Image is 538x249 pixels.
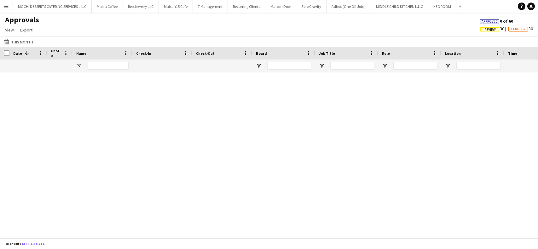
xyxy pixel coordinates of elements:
[330,62,374,70] input: Job Title Filter Input
[21,241,46,247] button: Reload data
[265,0,296,13] button: Maroon Door
[256,51,267,56] span: Board
[267,62,311,70] input: Board Filter Input
[445,63,451,69] button: Open Filter Menu
[371,0,428,13] button: MIDDLE CHILD KITCHEN L.L.C
[480,18,513,24] span: 0 of 60
[228,0,265,13] button: Recurring Clients
[13,51,22,56] span: Date
[3,38,34,46] button: This Month
[76,63,82,69] button: Open Filter Menu
[508,26,533,31] span: 30
[51,48,61,58] span: Photo
[456,62,500,70] input: Location Filter Input
[482,20,498,24] span: Approved
[159,0,193,13] button: Maisan15 Cafe
[393,62,437,70] input: Role Filter Input
[382,63,388,69] button: Open Filter Menu
[296,0,327,13] button: Zero Gravity
[508,51,517,56] span: Time
[5,27,14,33] span: View
[428,0,456,13] button: KEG ROOM
[193,0,228,13] button: 7 Management
[20,27,32,33] span: Export
[13,0,92,13] button: MOCHI DESSERTS CATERING SERVICES L.L.C
[445,51,461,56] span: Location
[18,26,35,34] a: Export
[196,51,215,56] span: Check-Out
[511,27,525,31] span: Pending
[327,0,371,13] button: Adhoc (One Off Jobs)
[256,63,262,69] button: Open Filter Menu
[319,63,325,69] button: Open Filter Menu
[92,0,123,13] button: Masra Coffee
[136,51,151,56] span: Check-In
[3,26,16,34] a: View
[76,51,86,56] span: Name
[382,51,390,56] span: Role
[123,0,159,13] button: Rep Jewelry LLC
[484,28,496,32] span: Review
[319,51,335,56] span: Job Title
[480,26,508,31] span: 30
[88,62,129,70] input: Name Filter Input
